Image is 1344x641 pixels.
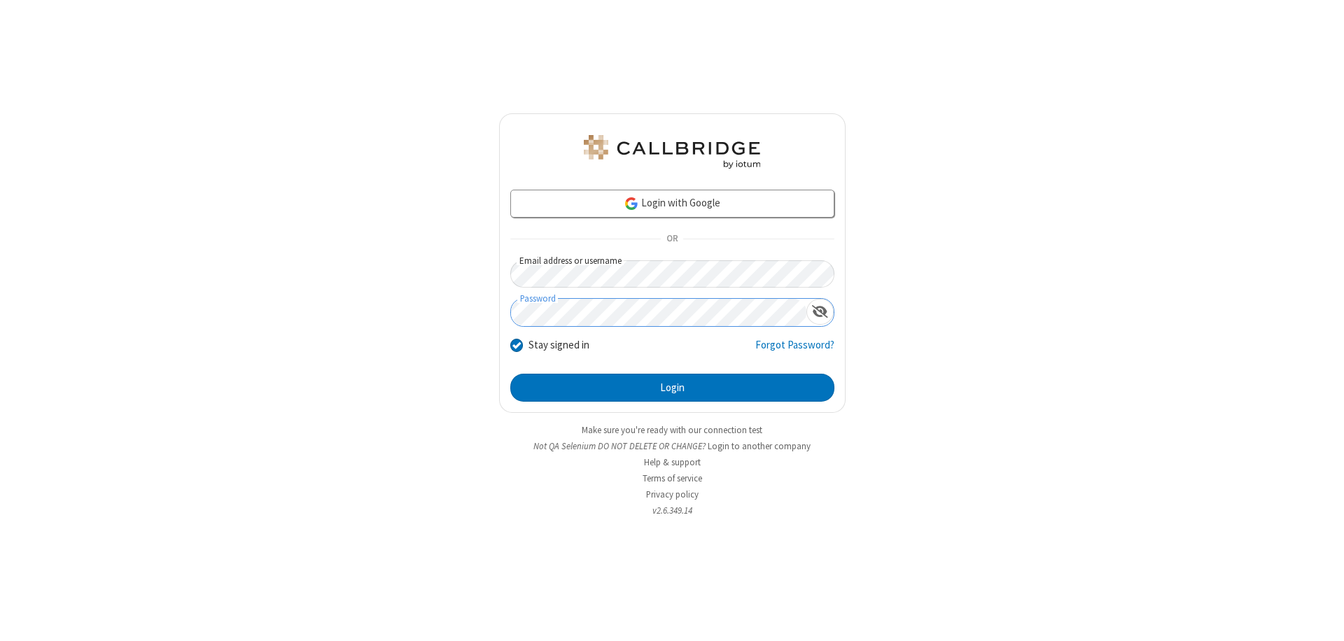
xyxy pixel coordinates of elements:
li: v2.6.349.14 [499,504,846,517]
button: Login to another company [708,439,811,453]
img: QA Selenium DO NOT DELETE OR CHANGE [581,135,763,169]
input: Password [511,299,806,326]
a: Forgot Password? [755,337,834,364]
a: Help & support [644,456,701,468]
a: Terms of service [643,472,702,484]
a: Login with Google [510,190,834,218]
input: Email address or username [510,260,834,288]
label: Stay signed in [528,337,589,353]
a: Privacy policy [646,488,699,500]
div: Show password [806,299,834,325]
li: Not QA Selenium DO NOT DELETE OR CHANGE? [499,439,846,453]
img: google-icon.png [624,196,639,211]
a: Make sure you're ready with our connection test [582,424,762,436]
button: Login [510,374,834,402]
span: OR [661,230,683,249]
